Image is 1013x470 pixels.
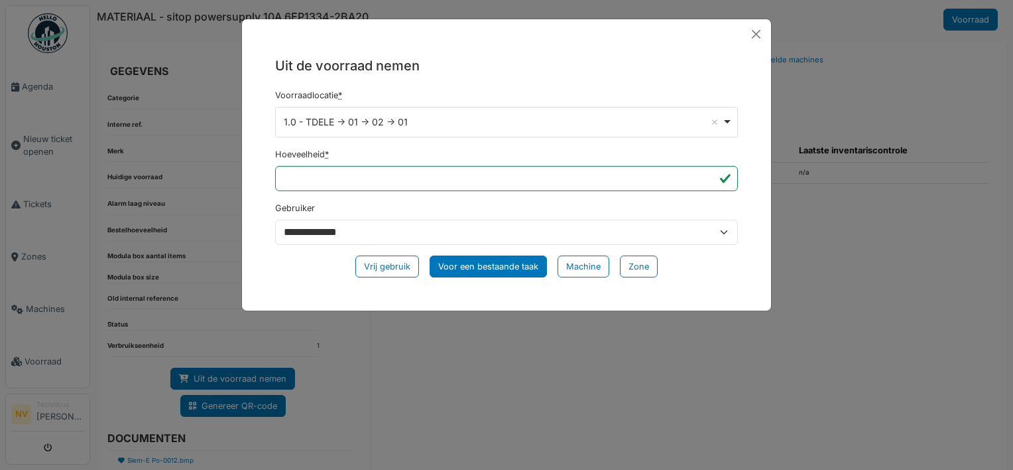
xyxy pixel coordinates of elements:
[284,115,722,129] div: 1.0 - TDELE -> 01 -> 02 -> 01
[275,89,342,102] label: Voorraadlocatie
[275,148,329,161] label: Hoeveelheid
[430,256,547,277] div: Voor een bestaande taak
[746,25,766,44] button: Close
[355,256,419,277] div: Vrij gebruik
[620,256,658,277] div: Zone
[275,202,315,214] label: Gebruiker
[708,116,721,129] button: Remove item: '62992'
[558,256,609,277] div: Machine
[275,56,738,76] h5: Uit de voorraad nemen
[325,149,329,159] abbr: Verplicht
[338,90,342,100] abbr: Verplicht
